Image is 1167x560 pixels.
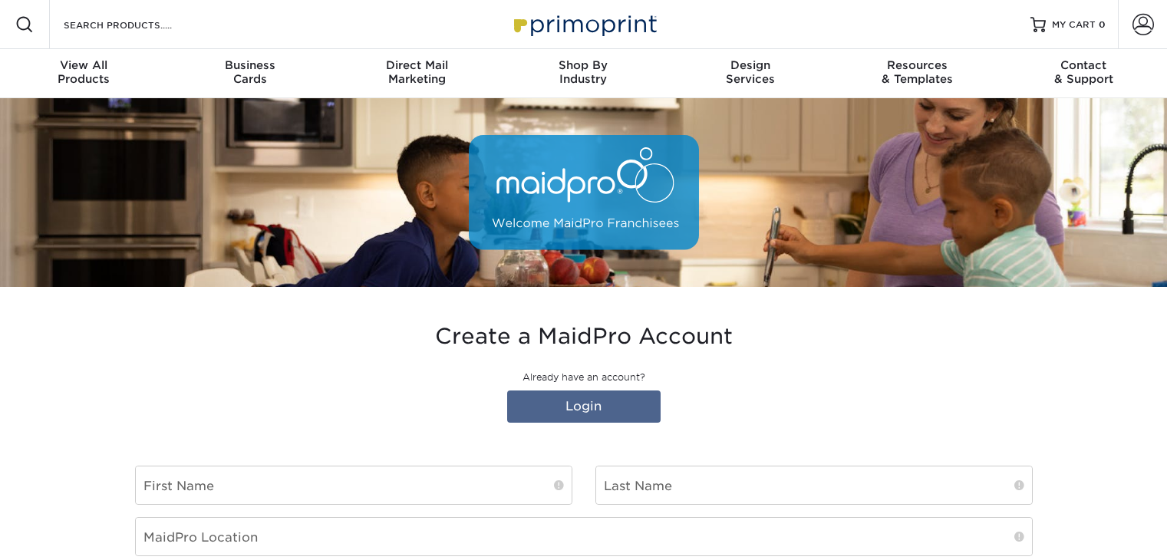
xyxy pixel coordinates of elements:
[667,58,833,72] span: Design
[62,15,212,34] input: SEARCH PRODUCTS.....
[507,390,661,423] a: Login
[667,58,833,86] div: Services
[469,135,699,250] img: MaidPro
[166,49,333,98] a: BusinessCards
[507,8,661,41] img: Primoprint
[667,49,833,98] a: DesignServices
[833,58,1000,86] div: & Templates
[135,324,1033,350] h3: Create a MaidPro Account
[135,371,1033,384] p: Already have an account?
[1052,18,1096,31] span: MY CART
[1001,58,1167,86] div: & Support
[500,49,667,98] a: Shop ByIndustry
[833,58,1000,72] span: Resources
[334,58,500,86] div: Marketing
[1099,19,1106,30] span: 0
[833,49,1000,98] a: Resources& Templates
[500,58,667,86] div: Industry
[166,58,333,72] span: Business
[334,49,500,98] a: Direct MailMarketing
[1001,58,1167,72] span: Contact
[166,58,333,86] div: Cards
[1001,49,1167,98] a: Contact& Support
[334,58,500,72] span: Direct Mail
[500,58,667,72] span: Shop By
